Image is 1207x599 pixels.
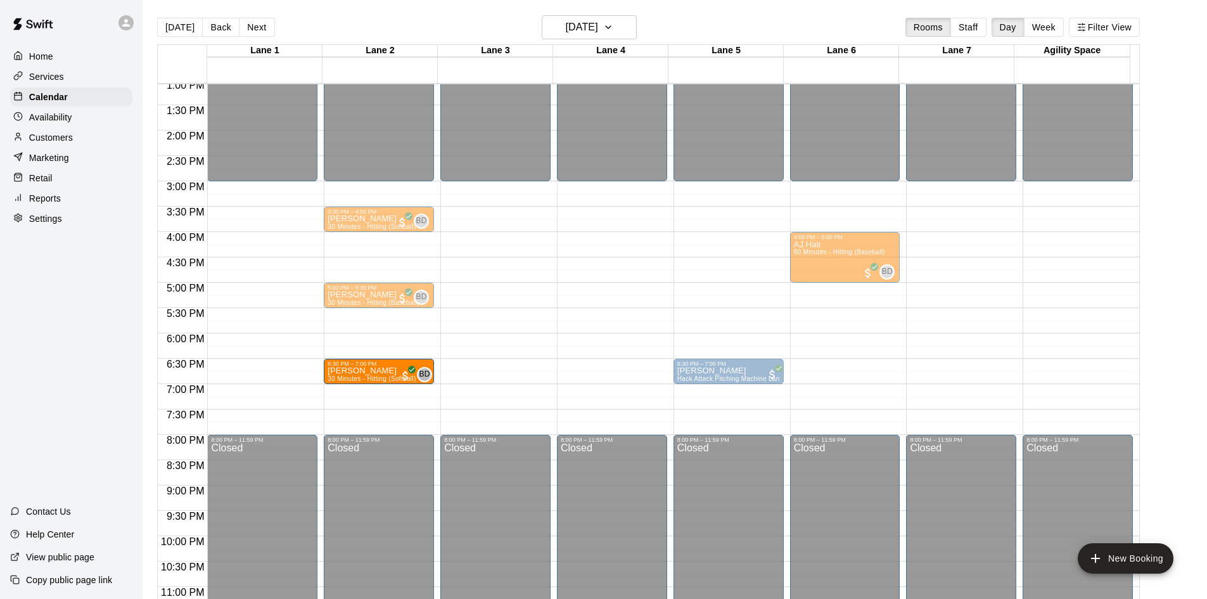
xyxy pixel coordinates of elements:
[29,212,62,225] p: Settings
[163,384,208,395] span: 7:00 PM
[323,45,438,57] div: Lane 2
[10,108,132,127] a: Availability
[1069,18,1140,37] button: Filter View
[542,15,637,39] button: [DATE]
[328,223,416,230] span: 30 Minutes - Hitting (Softball)
[163,460,208,471] span: 8:30 PM
[766,368,779,381] span: All customers have paid
[862,267,874,280] span: All customers have paid
[396,292,409,305] span: All customers have paid
[328,285,430,291] div: 5:00 PM – 5:30 PM
[163,333,208,344] span: 6:00 PM
[950,18,987,37] button: Staff
[414,290,429,305] div: Bryce Dahnert
[10,47,132,66] div: Home
[163,207,208,217] span: 3:30 PM
[158,587,207,598] span: 11:00 PM
[163,232,208,243] span: 4:00 PM
[10,148,132,167] a: Marketing
[416,215,426,228] span: BD
[677,437,780,443] div: 8:00 PM – 11:59 PM
[163,511,208,522] span: 9:30 PM
[10,169,132,188] a: Retail
[163,283,208,293] span: 5:00 PM
[396,216,409,229] span: All customers have paid
[794,248,885,255] span: 60 Minutes - Hitting (Baseball)
[677,375,834,382] span: Hack Attack Pitching Machine Lane Rental - Softball
[163,257,208,268] span: 4:30 PM
[879,264,895,280] div: Bryce Dahnert
[1026,437,1129,443] div: 8:00 PM – 11:59 PM
[790,232,900,283] div: 4:00 PM – 5:00 PM: AJ Hair
[10,189,132,208] div: Reports
[416,291,426,304] span: BD
[992,18,1025,37] button: Day
[677,361,780,367] div: 6:30 PM – 7:00 PM
[417,367,432,382] div: Bryce Dahnert
[419,214,429,229] span: Bryce Dahnert
[202,18,239,37] button: Back
[668,45,784,57] div: Lane 5
[26,505,71,518] p: Contact Us
[163,181,208,192] span: 3:00 PM
[561,437,663,443] div: 8:00 PM – 11:59 PM
[419,368,430,381] span: BD
[794,234,897,240] div: 4:00 PM – 5:00 PM
[26,574,112,586] p: Copy public page link
[882,266,893,278] span: BD
[1078,543,1173,574] button: add
[29,91,68,103] p: Calendar
[899,45,1014,57] div: Lane 7
[10,209,132,228] a: Settings
[163,105,208,116] span: 1:30 PM
[419,290,429,305] span: Bryce Dahnert
[438,45,553,57] div: Lane 3
[328,209,430,215] div: 3:30 PM – 4:00 PM
[29,192,61,205] p: Reports
[211,437,314,443] div: 8:00 PM – 11:59 PM
[328,299,419,306] span: 30 Minutes - Hitting (Baseball)
[910,437,1012,443] div: 8:00 PM – 11:59 PM
[10,128,132,147] a: Customers
[163,435,208,446] span: 8:00 PM
[444,437,547,443] div: 8:00 PM – 11:59 PM
[29,131,73,144] p: Customers
[399,370,412,382] span: All customers have paid
[1014,45,1130,57] div: Agility Space
[29,172,53,184] p: Retail
[163,131,208,141] span: 2:00 PM
[324,207,434,232] div: 3:30 PM – 4:00 PM: Cora Wiley
[163,486,208,496] span: 9:00 PM
[157,18,203,37] button: [DATE]
[163,80,208,91] span: 1:00 PM
[29,151,69,164] p: Marketing
[414,214,429,229] div: Bryce Dahnert
[905,18,951,37] button: Rooms
[163,156,208,167] span: 2:30 PM
[1024,18,1064,37] button: Week
[29,111,72,124] p: Availability
[422,367,432,382] span: Bryce Dahnert
[884,264,895,280] span: Bryce Dahnert
[10,87,132,106] a: Calendar
[163,409,208,420] span: 7:30 PM
[29,50,53,63] p: Home
[29,70,64,83] p: Services
[553,45,668,57] div: Lane 4
[328,437,430,443] div: 8:00 PM – 11:59 PM
[784,45,899,57] div: Lane 6
[163,359,208,370] span: 6:30 PM
[239,18,274,37] button: Next
[324,283,434,308] div: 5:00 PM – 5:30 PM: Austin Shomaker
[794,437,897,443] div: 8:00 PM – 11:59 PM
[26,551,94,564] p: View public page
[10,67,132,86] div: Services
[207,45,323,57] div: Lane 1
[324,359,434,384] div: 6:30 PM – 7:00 PM: Amelia Bennett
